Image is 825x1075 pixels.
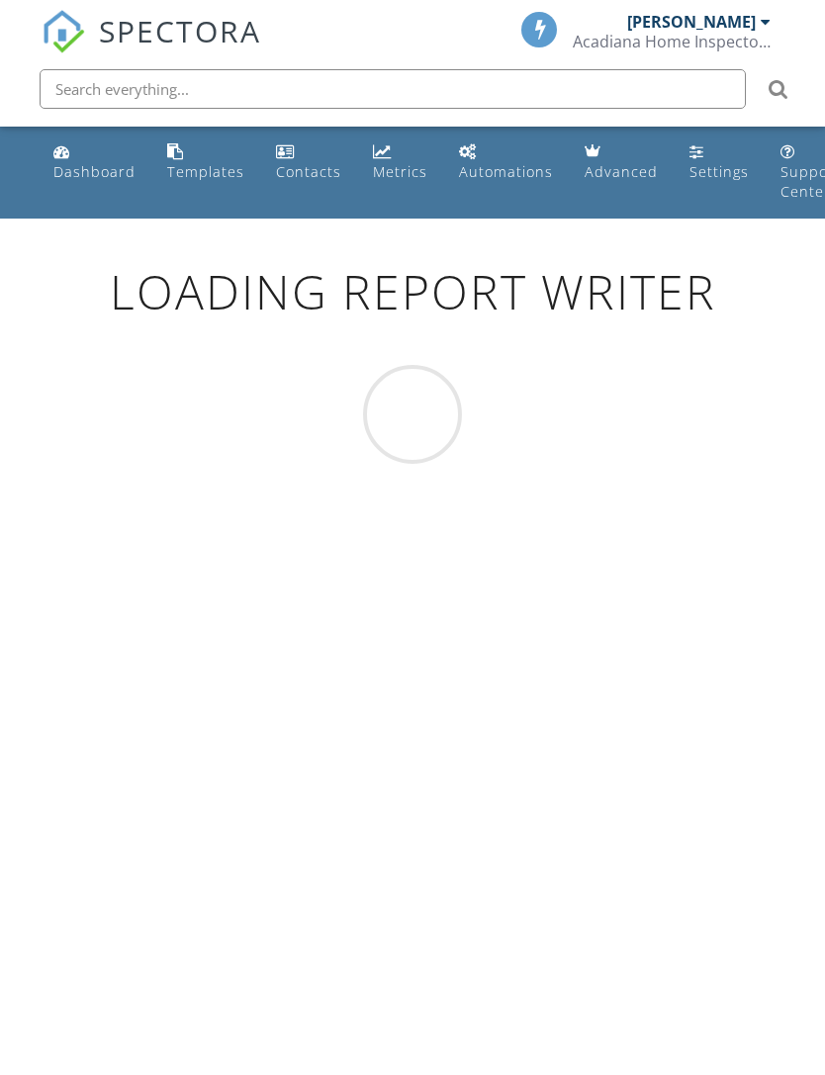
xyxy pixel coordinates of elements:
[573,32,771,51] div: Acadiana Home Inspectors
[459,162,553,181] div: Automations
[689,162,749,181] div: Settings
[42,10,85,53] img: The Best Home Inspection Software - Spectora
[682,134,757,191] a: Settings
[42,27,261,68] a: SPECTORA
[451,134,561,191] a: Automations (Basic)
[373,162,427,181] div: Metrics
[159,134,252,191] a: Templates
[268,134,349,191] a: Contacts
[585,162,658,181] div: Advanced
[627,12,756,32] div: [PERSON_NAME]
[365,134,435,191] a: Metrics
[276,162,341,181] div: Contacts
[577,134,666,191] a: Advanced
[40,69,746,109] input: Search everything...
[46,134,143,191] a: Dashboard
[99,10,261,51] span: SPECTORA
[167,162,244,181] div: Templates
[53,162,136,181] div: Dashboard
